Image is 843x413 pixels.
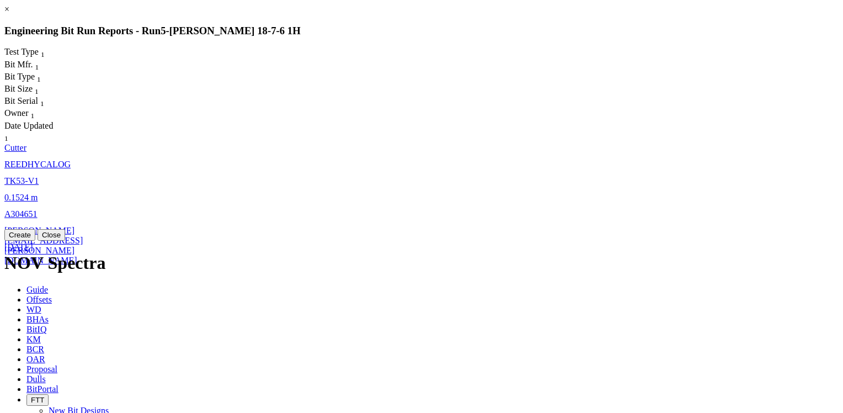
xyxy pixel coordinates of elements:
[26,354,45,364] span: OAR
[26,384,58,394] span: BitPortal
[35,60,39,69] span: Sort None
[4,131,8,140] span: Sort None
[4,108,60,120] div: Owner Sort None
[26,315,49,324] span: BHAs
[4,96,65,108] div: Bit Serial Sort None
[161,25,166,36] span: 5
[4,47,65,59] div: Sort None
[4,176,39,186] a: TK53-V1
[4,60,59,72] div: Sort None
[35,87,39,96] sub: 1
[37,72,41,81] span: Sort None
[4,84,60,96] div: Sort None
[31,396,44,404] span: FTT
[40,96,44,105] span: Sort None
[4,193,38,202] a: 0.1524 m
[4,96,65,108] div: Sort None
[4,209,38,219] a: A304651
[4,242,33,252] a: [DATE]
[4,60,59,72] div: Bit Mfr. Sort None
[169,25,301,36] span: [PERSON_NAME] 18-7-6 1H
[4,226,83,265] a: [PERSON_NAME][EMAIL_ADDRESS][PERSON_NAME][DOMAIN_NAME]
[31,108,35,118] span: Sort None
[35,63,39,71] sub: 1
[4,84,33,93] span: Bit Size
[4,253,839,273] h1: NOV Spectra
[4,121,53,130] span: Date Updated
[26,305,41,314] span: WD
[4,143,26,152] a: Cutter
[4,60,33,69] span: Bit Mfr.
[26,295,52,304] span: Offsets
[4,96,38,105] span: Bit Serial
[41,51,45,59] sub: 1
[40,99,44,108] sub: 1
[26,335,41,344] span: KM
[4,160,71,169] a: REEDHYCALOG
[26,285,48,294] span: Guide
[4,25,839,37] h3: Engineering Bit Run Reports - Run -
[41,47,45,56] span: Sort None
[4,193,29,202] span: 0.1524
[26,374,46,384] span: Dulls
[4,72,60,84] div: Bit Type Sort None
[4,72,35,81] span: Bit Type
[26,364,57,374] span: Proposal
[4,72,60,84] div: Sort None
[31,112,35,120] sub: 1
[4,229,35,241] button: Create
[26,325,46,334] span: BitIQ
[4,4,9,14] a: ×
[4,121,59,143] div: Date Updated Sort None
[4,108,60,120] div: Sort None
[4,134,8,142] sub: 1
[4,47,39,56] span: Test Type
[4,47,65,59] div: Test Type Sort None
[37,75,41,83] sub: 1
[4,121,59,143] div: Sort None
[4,108,29,118] span: Owner
[26,345,44,354] span: BCR
[35,84,39,93] span: Sort None
[4,84,60,96] div: Bit Size Sort None
[38,229,65,241] button: Close
[31,193,38,202] span: m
